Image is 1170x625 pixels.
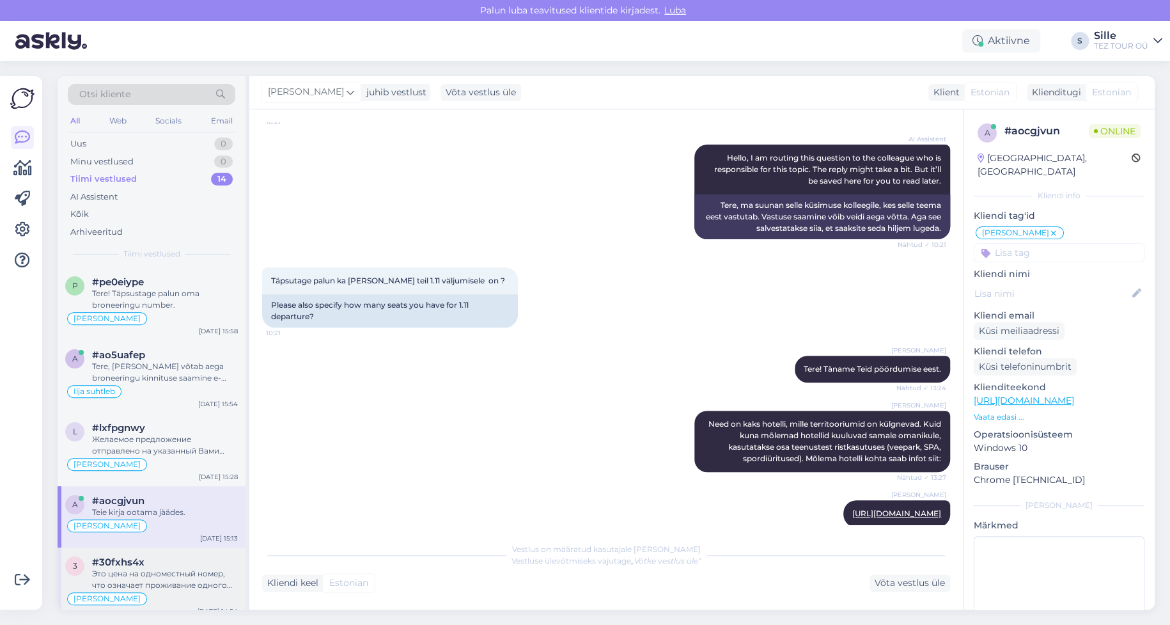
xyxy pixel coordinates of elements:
[1092,86,1131,99] span: Estonian
[268,85,344,99] span: [PERSON_NAME]
[211,173,233,186] div: 14
[1027,86,1081,99] div: Klienditugi
[74,522,141,530] span: [PERSON_NAME]
[897,473,946,482] span: Nähtud ✓ 13:27
[92,568,238,591] div: Это цена на одноместный номер, что означает проживание одного человека ( без подселения ).
[1094,41,1148,51] div: TEZ TOUR OÜ
[266,328,314,338] span: 10:21
[1004,123,1089,139] div: # aocgjvun
[92,276,144,288] span: #pe0eiype
[70,226,123,239] div: Arhiveeritud
[79,88,130,101] span: Otsi kliente
[271,276,505,285] span: Täpsutage palun ka [PERSON_NAME] teil 1.11 väljumisele on ?
[107,113,129,129] div: Web
[1071,32,1089,50] div: S
[72,354,78,363] span: a
[92,361,238,384] div: Tere, [PERSON_NAME] võtab aega broneeringu kinnituse saamine e-mailile?
[214,138,233,150] div: 0
[891,400,946,410] span: [PERSON_NAME]
[153,113,184,129] div: Socials
[708,419,943,463] span: Need on kaks hotelli, mille territooriumid on külgnevad. Kuid kuna mõlemad hotellid kuuluvad sama...
[974,345,1144,358] p: Kliendi telefon
[852,509,941,518] a: [URL][DOMAIN_NAME]
[92,434,238,457] div: Желаемое предложение отправлено на указанный Вами электронный адрес.
[92,422,145,434] span: #lxfpgnwy
[74,388,115,395] span: Ilja suhtleb
[1094,31,1148,41] div: Sille
[1089,124,1141,138] span: Online
[974,309,1144,322] p: Kliendi email
[73,427,77,436] span: l
[72,281,78,290] span: p
[70,155,134,168] div: Minu vestlused
[974,500,1144,511] div: [PERSON_NAME]
[974,428,1144,441] p: Operatsioonisüsteem
[262,576,318,590] div: Kliendi keel
[441,84,521,101] div: Võta vestlus üle
[891,345,946,355] span: [PERSON_NAME]
[70,208,89,221] div: Kõik
[329,576,368,590] span: Estonian
[70,138,86,150] div: Uus
[512,544,701,554] span: Vestlus on määratud kasutajale [PERSON_NAME]
[92,507,238,518] div: Teie kirja ootama jäädes.
[974,287,1130,301] input: Lisa nimi
[974,519,1144,532] p: Märkmed
[974,209,1144,223] p: Kliendi tag'id
[660,4,690,16] span: Luba
[978,152,1132,178] div: [GEOGRAPHIC_DATA], [GEOGRAPHIC_DATA]
[70,191,118,203] div: AI Assistent
[511,556,701,566] span: Vestluse ülevõtmiseks vajutage
[72,500,78,509] span: a
[68,113,82,129] div: All
[10,86,35,111] img: Askly Logo
[199,326,238,336] div: [DATE] 15:58
[974,267,1144,281] p: Kliendi nimi
[631,556,701,566] i: „Võtke vestlus üle”
[199,472,238,482] div: [DATE] 15:28
[896,383,946,393] span: Nähtud ✓ 13:24
[694,194,950,239] div: Tere, ma suunan selle küsimuse kolleegile, kes selle teema eest vastutab. Vastuse saamine võib ve...
[974,473,1144,487] p: Chrome [TECHNICAL_ID]
[870,574,950,592] div: Võta vestlus üle
[928,86,960,99] div: Klient
[804,364,941,374] span: Tere! Täname Teid pöördumise eest.
[974,395,1074,406] a: [URL][DOMAIN_NAME]
[74,315,141,322] span: [PERSON_NAME]
[974,460,1144,473] p: Brauser
[198,606,238,616] div: [DATE] 14:54
[974,381,1144,394] p: Klienditeekond
[898,240,946,249] span: Nähtud ✓ 10:21
[266,117,314,127] span: 10:21
[74,461,141,468] span: [PERSON_NAME]
[974,243,1144,262] input: Lisa tag
[361,86,426,99] div: juhib vestlust
[971,86,1010,99] span: Estonian
[208,113,235,129] div: Email
[962,29,1040,52] div: Aktiivne
[214,155,233,168] div: 0
[92,557,144,568] span: #30fxhs4x
[92,495,144,507] span: #aocgjvun
[974,358,1077,376] div: Küsi telefoninumbrit
[74,595,141,603] span: [PERSON_NAME]
[92,288,238,311] div: Tere! Täpsustage palun oma broneeringu number.
[70,173,137,186] div: Tiimi vestlused
[198,399,238,409] div: [DATE] 15:54
[974,190,1144,202] div: Kliendi info
[974,322,1065,340] div: Küsi meiliaadressi
[985,128,990,138] span: a
[123,248,180,260] span: Tiimi vestlused
[262,294,518,328] div: Please also specify how many seats you have for 1.11 departure?
[898,134,946,144] span: AI Assistent
[200,534,238,543] div: [DATE] 15:13
[714,153,943,186] span: Hello, I am routing this question to the colleague who is responsible for this topic. The reply m...
[73,561,77,571] span: 3
[974,441,1144,455] p: Windows 10
[974,411,1144,423] p: Vaata edasi ...
[982,229,1049,237] span: [PERSON_NAME]
[1094,31,1162,51] a: SilleTEZ TOUR OÜ
[891,490,946,500] span: [PERSON_NAME]
[92,349,145,361] span: #ao5uafep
